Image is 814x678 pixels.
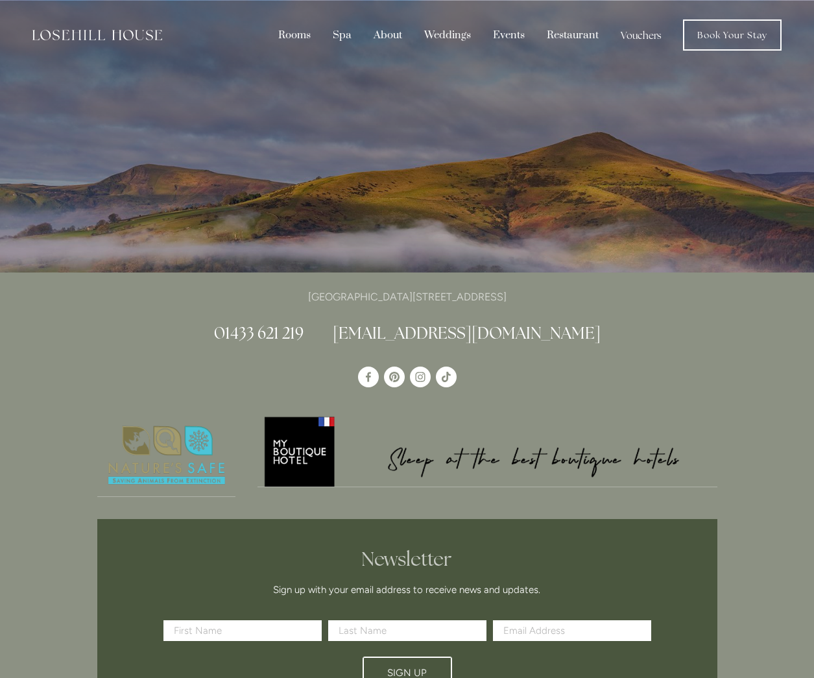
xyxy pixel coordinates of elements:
[323,23,361,47] div: Spa
[364,23,412,47] div: About
[333,322,601,343] a: [EMAIL_ADDRESS][DOMAIN_NAME]
[436,367,457,387] a: TikTok
[32,30,162,40] img: Losehill House
[97,415,236,497] a: Nature's Safe - Logo
[257,415,717,487] img: My Boutique Hotel - Logo
[414,23,481,47] div: Weddings
[97,288,717,306] p: [GEOGRAPHIC_DATA][STREET_ADDRESS]
[168,582,647,598] p: Sign up with your email address to receive news and updates.
[611,23,671,47] a: Vouchers
[269,23,320,47] div: Rooms
[328,620,486,641] input: Last Name
[493,620,651,641] input: Email Address
[168,548,647,571] h2: Newsletter
[410,367,431,387] a: Instagram
[537,23,608,47] div: Restaurant
[384,367,405,387] a: Pinterest
[683,19,782,51] a: Book Your Stay
[214,322,304,343] a: 01433 621 219
[483,23,534,47] div: Events
[358,367,379,387] a: Losehill House Hotel & Spa
[97,415,236,496] img: Nature's Safe - Logo
[163,620,322,641] input: First Name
